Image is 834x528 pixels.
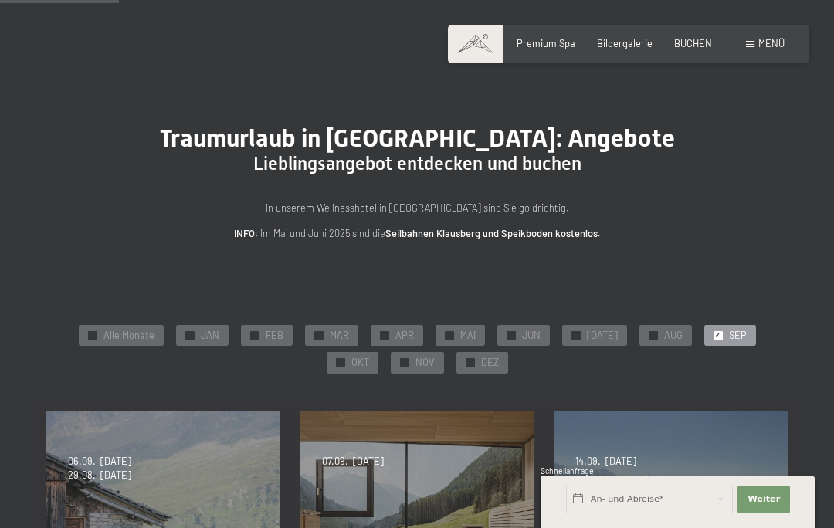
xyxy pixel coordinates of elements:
span: Menü [758,37,785,49]
span: ✓ [650,331,656,340]
span: Alle Monate [103,329,154,343]
strong: INFO [234,227,255,239]
span: MAR [330,329,349,343]
span: 06.09.–[DATE] [68,455,131,469]
strong: Seilbahnen Klausberg und Speikboden kostenlos [385,227,598,239]
span: [DATE] [587,329,618,343]
span: ✓ [508,331,514,340]
span: Weiter [748,493,780,506]
span: ✓ [187,331,192,340]
span: ✓ [402,359,407,367]
span: ✓ [316,331,321,340]
a: BUCHEN [674,37,712,49]
p: In unserem Wellnesshotel in [GEOGRAPHIC_DATA] sind Sie goldrichtig. [108,200,726,215]
span: 29.08.–[DATE] [68,469,131,482]
span: AUG [664,329,683,343]
p: : Im Mai und Juni 2025 sind die . [108,225,726,241]
span: DEZ [481,356,499,370]
span: ✓ [381,331,387,340]
span: NOV [415,356,435,370]
span: ✓ [337,359,343,367]
span: 14.09.–[DATE] [575,455,636,469]
span: MAI [460,329,476,343]
span: FEB [266,329,283,343]
span: ✓ [446,331,452,340]
span: Schnellanfrage [541,466,594,476]
span: ✓ [573,331,578,340]
span: Traumurlaub in [GEOGRAPHIC_DATA]: Angebote [160,124,675,153]
span: ✓ [252,331,257,340]
span: JAN [201,329,219,343]
span: 07.09.–[DATE] [322,455,384,469]
span: APR [395,329,414,343]
span: JUN [522,329,541,343]
a: Premium Spa [517,37,575,49]
span: ✓ [715,331,720,340]
a: Bildergalerie [597,37,653,49]
span: OKT [351,356,369,370]
span: Lieblingsangebot entdecken und buchen [253,153,581,174]
span: ✓ [90,331,95,340]
button: Weiter [737,486,790,513]
span: ✓ [467,359,473,367]
span: SEP [729,329,747,343]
